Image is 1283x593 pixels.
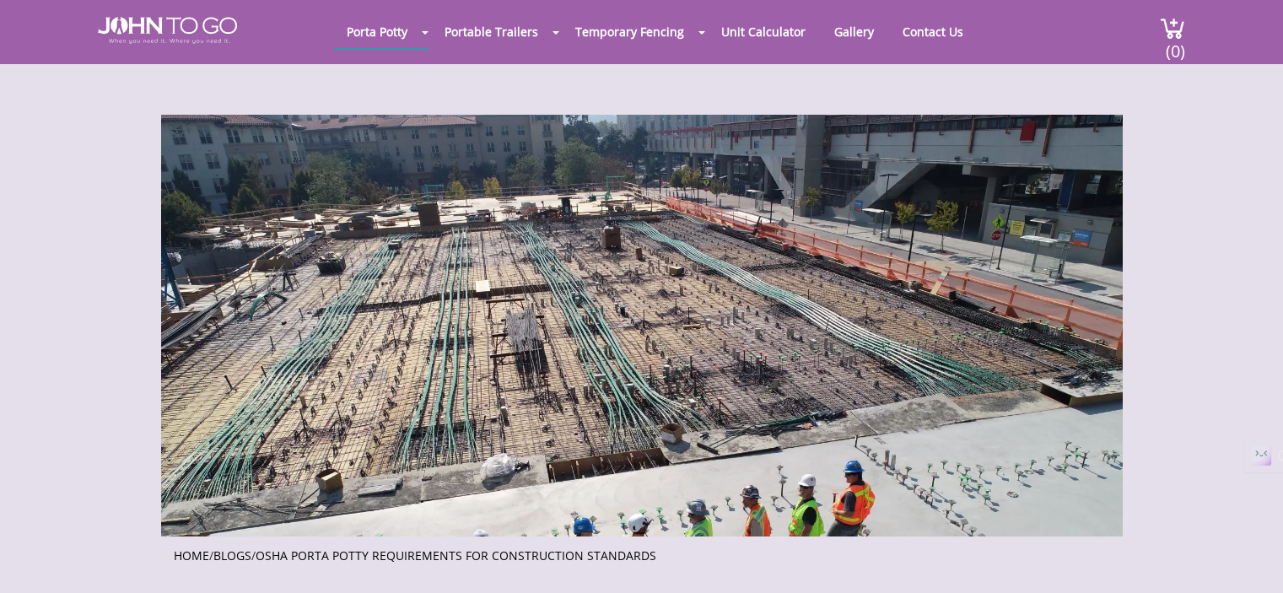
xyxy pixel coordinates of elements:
a: Porta Potty [334,15,420,48]
span: (0) [1165,26,1185,62]
a: OSHA Porta Potty Requirements for Construction Standards [256,547,656,563]
img: JOHN to go [98,17,237,44]
a: Portable Trailers [432,15,551,48]
a: Unit Calculator [709,15,818,48]
a: Temporary Fencing [563,15,697,48]
a: Contact Us [890,15,976,48]
a: Home [174,547,209,563]
a: Blogs [213,547,251,563]
a: Gallery [822,15,887,48]
img: cart a [1160,17,1185,40]
ul: / / [174,543,1110,564]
